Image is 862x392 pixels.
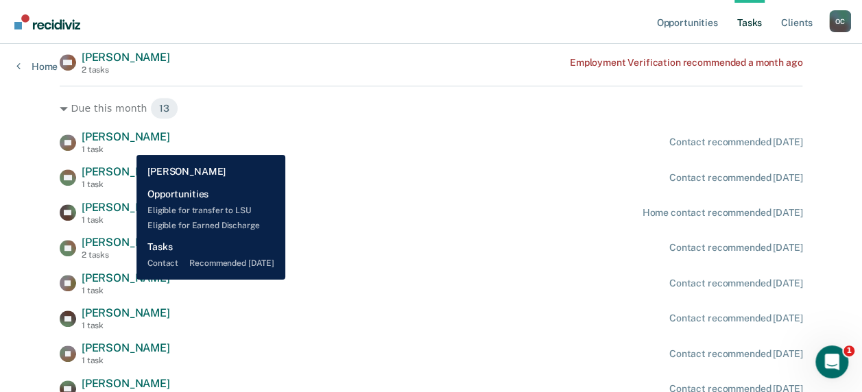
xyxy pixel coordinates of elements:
img: Profile image for Kim [160,22,188,49]
div: Contact recommended [DATE] [669,313,802,324]
div: Contact recommended [DATE] [669,278,802,289]
span: [PERSON_NAME] [82,271,170,284]
span: Home [53,300,84,310]
span: [PERSON_NAME] [82,377,170,390]
div: 1 task [82,180,170,189]
div: Contact recommended [DATE] [669,172,802,184]
div: Due this month 13 [60,97,802,119]
div: Home contact recommended [DATE] [642,207,802,219]
span: [PERSON_NAME] [82,201,170,214]
div: O C [829,10,851,32]
div: 2 tasks [82,250,170,260]
div: Send us a message [28,196,229,210]
span: [PERSON_NAME] [82,165,170,178]
button: Profile dropdown button [829,10,851,32]
div: 1 task [82,356,170,365]
div: 1 task [82,145,170,154]
span: Messages [182,300,230,310]
span: [PERSON_NAME] [82,130,170,143]
div: 1 task [82,286,170,295]
p: How can we help? [27,144,247,167]
span: [PERSON_NAME] [82,341,170,354]
div: Send us a message [14,184,261,222]
div: 1 task [82,321,170,330]
div: Employment Verification recommended a month ago [570,57,802,69]
img: Recidiviz [14,14,80,29]
div: Contact recommended [DATE] [669,242,802,254]
div: Profile image for Krysty [187,22,214,49]
div: 2 tasks [82,65,170,75]
iframe: Intercom live chat [815,345,848,378]
div: Contact recommended [DATE] [669,136,802,148]
span: 13 [150,97,178,119]
img: logo [27,26,103,48]
img: Profile image for Rajan [134,22,162,49]
div: Close [236,22,261,47]
div: Contact recommended [DATE] [669,348,802,360]
span: [PERSON_NAME] [82,51,170,64]
span: [PERSON_NAME] [82,306,170,319]
a: Home [16,60,58,73]
span: 1 [843,345,854,356]
div: 1 task [82,215,170,225]
span: [PERSON_NAME] [82,236,170,249]
button: Messages [137,266,274,321]
p: Hi [PERSON_NAME] 👋 [27,97,247,144]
